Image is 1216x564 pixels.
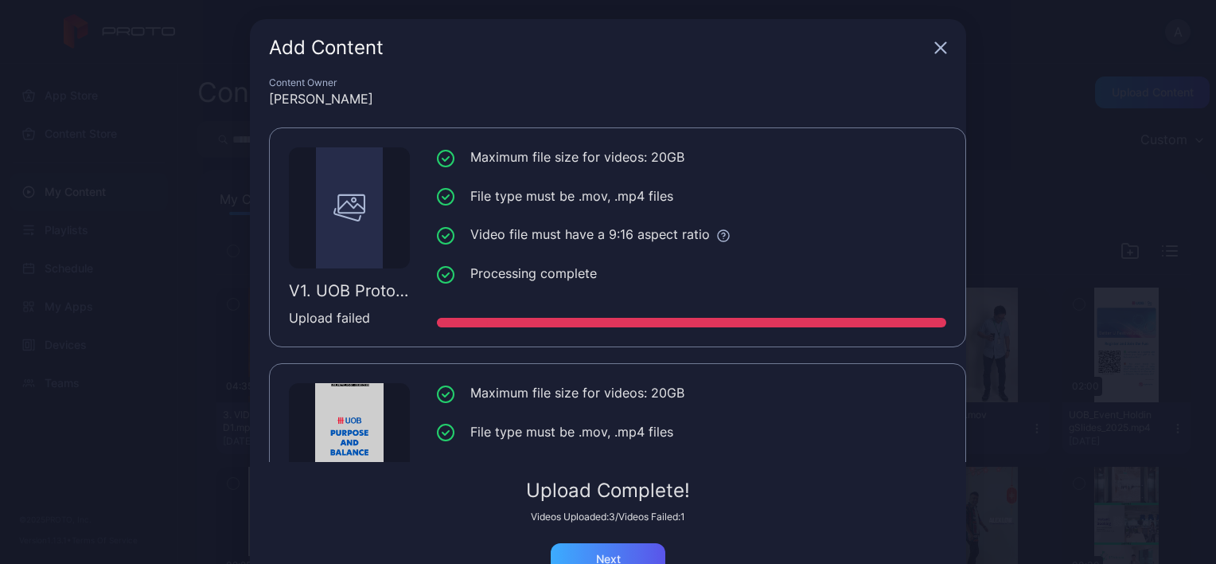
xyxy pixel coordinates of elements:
[269,76,947,89] div: Content Owner
[437,383,946,403] li: Maximum file size for videos: 20GB
[437,460,946,480] li: Video file must have a 9:16 aspect ratio
[437,264,946,284] li: Processing complete
[269,481,947,500] div: Upload Complete!
[437,225,946,245] li: Video file must have a 9:16 aspect ratio
[269,38,928,57] div: Add Content
[269,511,947,523] div: Videos Uploaded: 3 / Videos Failed: 1
[269,89,947,108] div: [PERSON_NAME]
[437,147,946,167] li: Maximum file size for videos: 20GB
[437,422,946,442] li: File type must be .mov, .mp4 files
[289,281,410,300] div: V1. UOB Proto INTRO - D1.mp4
[437,186,946,206] li: File type must be .mov, .mp4 files
[289,308,410,327] div: Upload failed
